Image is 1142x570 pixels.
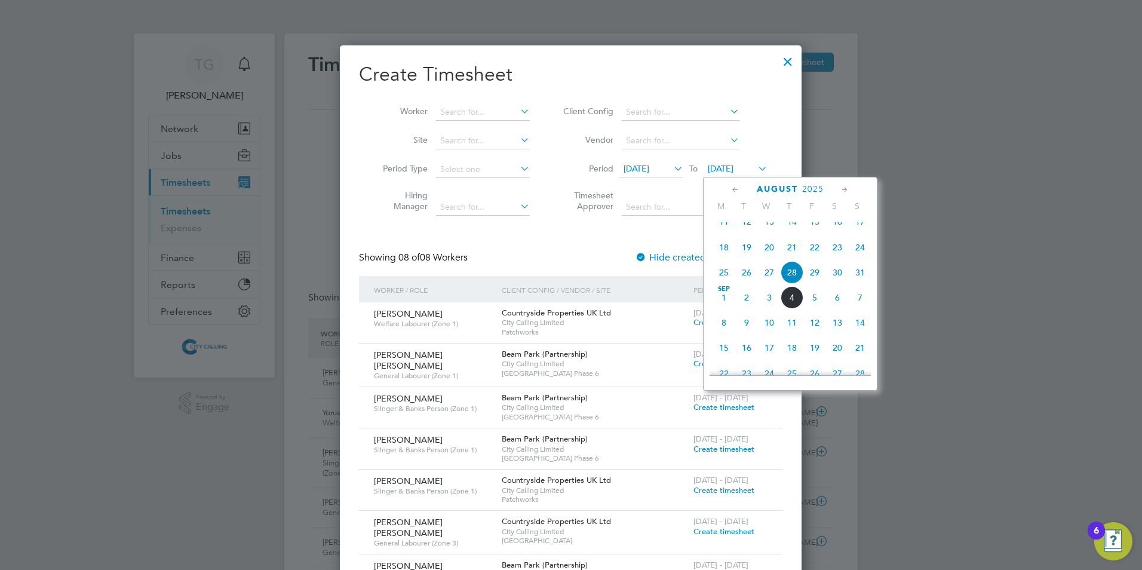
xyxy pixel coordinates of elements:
[758,286,781,309] span: 3
[502,445,687,454] span: City Calling Limited
[826,362,849,385] span: 27
[398,252,420,263] span: 08 of
[374,476,443,486] span: [PERSON_NAME]
[1094,531,1099,546] div: 6
[436,199,530,216] input: Search for...
[826,261,849,284] span: 30
[374,163,428,174] label: Period Type
[826,311,849,334] span: 13
[436,133,530,149] input: Search for...
[374,106,428,117] label: Worker
[757,184,798,194] span: August
[846,201,868,212] span: S
[781,311,803,334] span: 11
[758,210,781,233] span: 13
[849,236,871,259] span: 24
[693,402,754,412] span: Create timesheet
[735,336,758,359] span: 16
[755,201,778,212] span: W
[826,286,849,309] span: 6
[693,393,748,403] span: [DATE] - [DATE]
[732,201,755,212] span: T
[800,201,823,212] span: F
[374,190,428,212] label: Hiring Manager
[823,201,846,212] span: S
[502,349,588,359] span: Beam Park (Partnership)
[374,445,493,455] span: Slinger & Banks Person (Zone 1)
[374,319,493,329] span: Welfare Labourer (Zone 1)
[502,318,687,327] span: City Calling Limited
[778,201,800,212] span: T
[502,560,588,570] span: Beam Park (Partnership)
[622,104,739,121] input: Search for...
[359,252,470,264] div: Showing
[502,403,687,412] span: City Calling Limited
[781,210,803,233] span: 14
[849,362,871,385] span: 28
[624,163,649,174] span: [DATE]
[781,362,803,385] span: 25
[735,210,758,233] span: 12
[502,495,687,504] span: Patchworks
[622,199,739,216] input: Search for...
[374,486,493,496] span: Slinger & Banks Person (Zone 1)
[502,536,687,546] span: [GEOGRAPHIC_DATA]
[502,527,687,537] span: City Calling Limited
[502,412,687,422] span: [GEOGRAPHIC_DATA] Phase 6
[781,236,803,259] span: 21
[502,327,687,337] span: Patchworks
[781,261,803,284] span: 28
[693,434,748,444] span: [DATE] - [DATE]
[374,434,443,445] span: [PERSON_NAME]
[803,362,826,385] span: 26
[502,453,687,463] span: [GEOGRAPHIC_DATA] Phase 6
[371,276,499,304] div: Worker / Role
[693,516,748,526] span: [DATE] - [DATE]
[803,286,826,309] span: 5
[713,286,735,309] span: 1
[803,261,826,284] span: 29
[713,311,735,334] span: 8
[635,252,756,263] label: Hide created timesheets
[826,210,849,233] span: 16
[693,308,748,318] span: [DATE] - [DATE]
[735,311,758,334] span: 9
[803,311,826,334] span: 12
[622,133,739,149] input: Search for...
[802,184,824,194] span: 2025
[502,486,687,495] span: City Calling Limited
[713,261,735,284] span: 25
[693,349,748,359] span: [DATE] - [DATE]
[693,444,754,454] span: Create timesheet
[502,393,588,403] span: Beam Park (Partnership)
[713,336,735,359] span: 15
[560,134,613,145] label: Vendor
[502,359,687,369] span: City Calling Limited
[710,201,732,212] span: M
[826,336,849,359] span: 20
[374,350,443,371] span: [PERSON_NAME] [PERSON_NAME]
[499,276,690,304] div: Client Config / Vendor / Site
[693,317,754,327] span: Create timesheet
[713,210,735,233] span: 11
[693,560,748,570] span: [DATE] - [DATE]
[1094,522,1132,560] button: Open Resource Center, 6 new notifications
[374,134,428,145] label: Site
[735,362,758,385] span: 23
[849,261,871,284] span: 31
[359,62,782,87] h2: Create Timesheet
[758,236,781,259] span: 20
[502,434,588,444] span: Beam Park (Partnership)
[758,311,781,334] span: 10
[758,261,781,284] span: 27
[849,311,871,334] span: 14
[713,286,735,292] span: Sep
[502,308,611,318] span: Countryside Properties UK Ltd
[849,210,871,233] span: 17
[826,236,849,259] span: 23
[693,526,754,537] span: Create timesheet
[803,336,826,359] span: 19
[436,104,530,121] input: Search for...
[502,475,611,485] span: Countryside Properties UK Ltd
[560,163,613,174] label: Period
